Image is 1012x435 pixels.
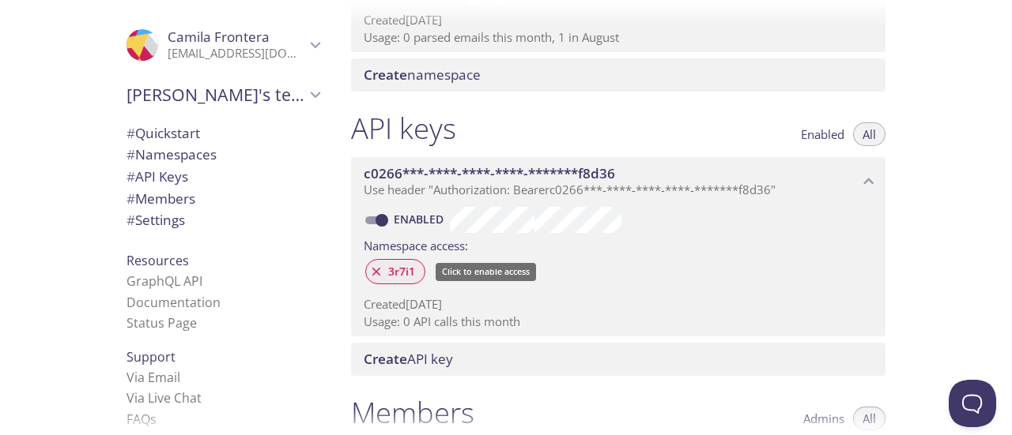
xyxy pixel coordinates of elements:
div: 3r7i1 [365,259,425,284]
span: Camila Frontera [168,28,270,46]
p: Usage: 0 parsed emails this month, 1 in August [364,29,873,46]
span: Settings [126,211,185,229]
span: [PERSON_NAME]'s team [126,84,305,106]
div: Quickstart [114,122,332,144]
a: Status Page [126,314,197,332]
a: Documentation [126,294,221,311]
button: All [853,407,885,430]
span: 3r7i1 [379,264,425,279]
div: Camila Frontera [114,19,332,71]
div: Camila's team [114,74,332,115]
div: Team Settings [114,209,332,231]
h1: API keys [351,111,456,146]
span: Support [126,348,176,366]
span: # [126,124,135,142]
div: API Keys [114,166,332,188]
span: Members [126,189,195,208]
span: # [126,167,135,186]
span: Resources [126,252,189,269]
div: Create namespace [351,58,885,92]
span: Namespaces [126,145,217,163]
div: Members [114,188,332,210]
span: API Keys [126,167,188,186]
span: # [126,211,135,229]
button: All [853,122,885,146]
span: # [126,145,135,163]
p: [EMAIL_ADDRESS][DOMAIN_NAME] [168,46,305,62]
span: namespace [364,66,481,84]
button: Enabled [791,122,854,146]
div: Create API Key [351,343,885,376]
button: Admins [794,407,854,430]
iframe: Help Scout Beacon - Open [949,380,996,427]
span: API key [364,350,453,368]
h1: Members [351,395,474,430]
span: Quickstart [126,124,200,142]
span: # [126,189,135,208]
a: GraphQL API [126,272,202,290]
p: Created [DATE] [364,296,873,313]
span: Create [364,66,407,84]
label: Namespace access: [364,233,468,256]
a: Via Live Chat [126,389,202,407]
a: Via Email [126,369,180,386]
a: Enabled [391,212,450,227]
p: Usage: 0 API calls this month [364,313,873,330]
div: Namespaces [114,144,332,166]
span: Create [364,350,407,368]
